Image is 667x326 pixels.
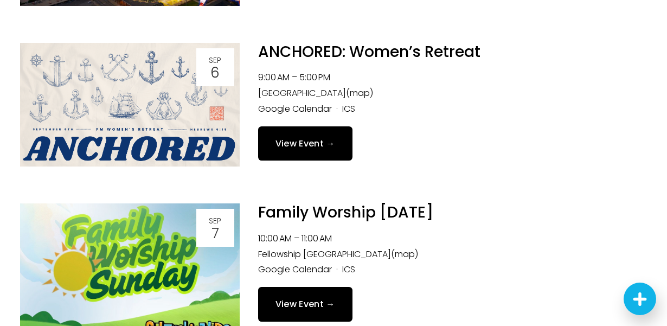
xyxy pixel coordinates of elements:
a: Google Calendar [258,103,332,115]
img: ANCHORED: Women’s Retreat [20,43,240,167]
time: 9:00 AM [258,71,290,84]
div: Sep [200,217,231,225]
a: ICS [342,103,355,115]
a: View Event → [258,287,352,321]
div: Sep [200,56,231,64]
time: 10:00 AM [258,232,292,245]
a: Google Calendar [258,263,332,276]
li: [GEOGRAPHIC_DATA] [258,86,647,101]
div: 6 [200,66,231,80]
a: (map) [391,248,418,260]
div: 7 [200,226,231,240]
time: 5:00 PM [299,71,330,84]
a: View Event → [258,126,352,161]
a: ICS [342,263,355,276]
a: Family Worship [DATE] [258,202,433,223]
li: Fellowship [GEOGRAPHIC_DATA] [258,247,647,263]
a: ANCHORED: Women’s Retreat [258,41,480,62]
time: 11:00 AM [302,232,332,245]
a: (map) [346,87,373,99]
